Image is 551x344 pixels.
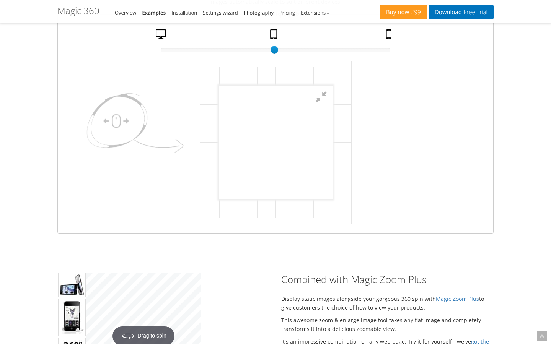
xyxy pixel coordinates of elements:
[281,316,494,333] p: This awesome zoom & enlarge image tool takes any flat image and completely transforms it into a d...
[267,29,282,43] a: Tablet
[436,295,479,302] a: Magic Zoom Plus
[383,29,396,43] a: Mobile
[429,5,494,19] a: DownloadFree Trial
[115,9,136,16] a: Overview
[281,273,494,286] h2: Combined with Magic Zoom Plus
[153,29,171,43] a: Desktop
[219,86,333,199] iframe: To enrich screen reader interactions, please activate Accessibility in Grammarly extension settings
[279,9,295,16] a: Pricing
[57,6,99,16] h1: Magic 360
[462,9,487,15] span: Free Trial
[380,5,427,19] a: Buy now£99
[301,9,329,16] a: Extensions
[244,9,274,16] a: Photography
[142,9,166,16] a: Examples
[281,294,494,312] p: Display static images alongside your gorgeous 360 spin with to give customers the choice of how t...
[203,9,238,16] a: Settings wizard
[171,9,197,16] a: Installation
[409,9,421,15] span: £99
